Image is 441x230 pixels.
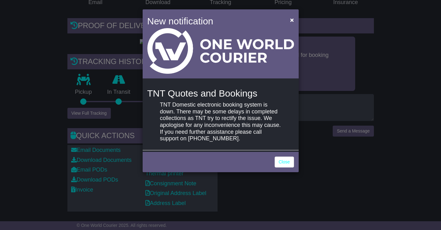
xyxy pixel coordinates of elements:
[160,102,281,142] p: TNT Domestic electronic booking system is down. There may be some delays in completed collections...
[147,88,294,98] h4: TNT Quotes and Bookings
[290,16,294,23] span: ×
[275,157,294,167] a: Close
[147,14,281,28] h4: New notification
[147,28,294,74] img: Light
[287,13,297,26] button: Close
